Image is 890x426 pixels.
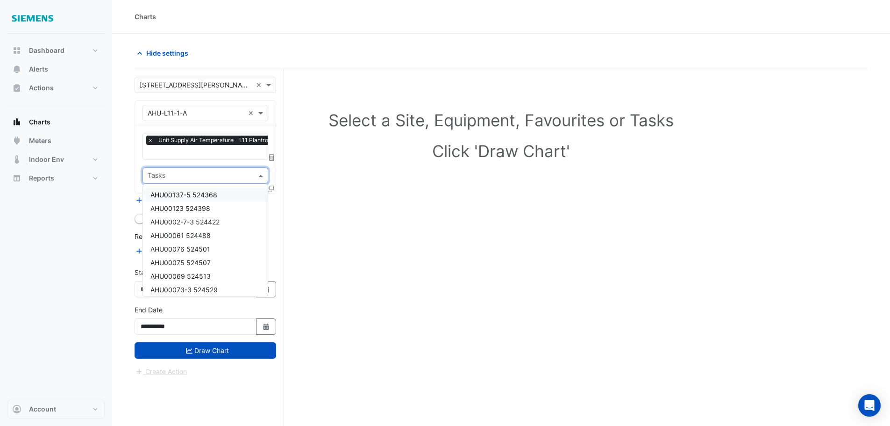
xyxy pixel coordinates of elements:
span: × [146,136,155,145]
span: Account [29,404,56,414]
button: Draw Chart [135,342,276,359]
button: Account [7,400,105,419]
h1: Select a Site, Equipment, Favourites or Tasks [155,110,847,130]
span: AHU00076 524501 [150,245,210,253]
app-icon: Meters [12,136,21,145]
button: Add Equipment [135,195,191,205]
span: Unit Supply Air Temperature - L11 Plantroom, Low Rise [156,136,306,145]
span: Hide settings [146,48,188,58]
button: Meters [7,131,105,150]
span: Charts [29,117,50,127]
app-escalated-ticket-create-button: Please draw the charts first [135,367,187,375]
button: Actions [7,79,105,97]
span: Meters [29,136,51,145]
button: Alerts [7,60,105,79]
button: Add Reference Line [135,245,204,256]
label: Reference Lines [135,231,184,241]
fa-icon: Select Date [262,323,271,331]
label: Start Date [135,267,166,277]
span: AHU00073-3 524529 [150,286,218,294]
div: Tasks [146,170,165,182]
span: AHU00069 524513 [150,272,211,280]
ng-dropdown-panel: Options list [142,184,268,297]
label: End Date [135,305,163,315]
span: Actions [29,83,54,93]
button: Hide settings [135,45,194,61]
span: Dashboard [29,46,64,55]
span: Alerts [29,65,48,74]
app-icon: Reports [12,173,21,183]
span: AHU00123 524398 [150,204,210,212]
span: Reports [29,173,54,183]
app-icon: Alerts [12,65,21,74]
div: Open Intercom Messenger [858,394,881,417]
button: Indoor Env [7,150,105,169]
span: Clear [248,108,256,118]
span: Choose Function [268,153,276,161]
div: Charts [135,12,156,22]
app-icon: Indoor Env [12,155,21,164]
span: AHU00075 524507 [150,259,211,267]
img: Company Logo [11,7,53,26]
span: Clear [256,80,264,90]
app-icon: Actions [12,83,21,93]
app-icon: Charts [12,117,21,127]
button: Reports [7,169,105,188]
span: AHU00061 524488 [150,231,211,239]
button: Charts [7,113,105,131]
span: Clone Favourites and Tasks from this Equipment to other Equipment [267,185,274,193]
button: Dashboard [7,41,105,60]
app-icon: Dashboard [12,46,21,55]
span: AHU0002-7-3 524422 [150,218,220,226]
span: AHU00137-5 524368 [150,191,217,199]
span: Indoor Env [29,155,64,164]
h1: Click 'Draw Chart' [155,141,847,161]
